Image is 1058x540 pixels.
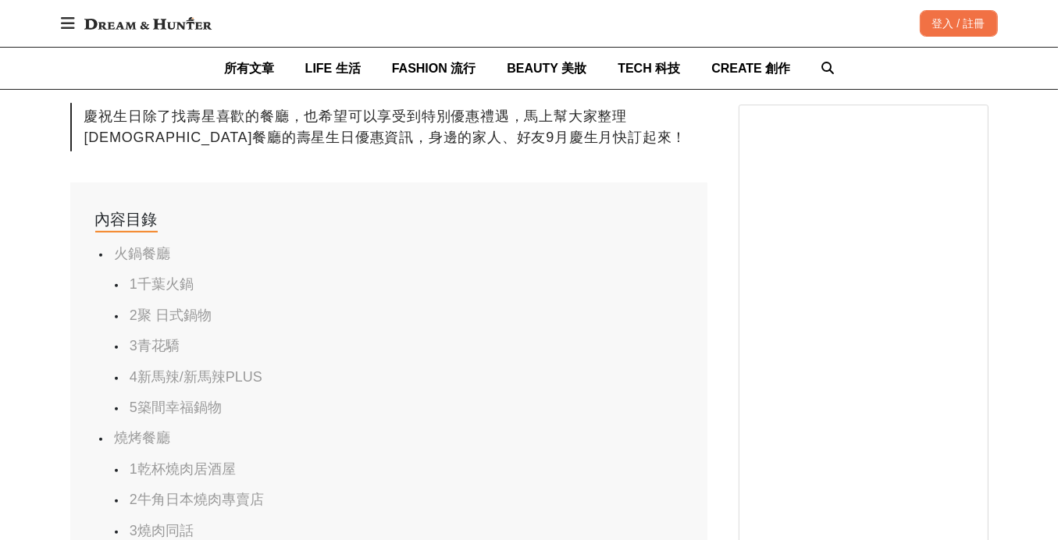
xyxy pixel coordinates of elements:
a: 2聚 日式鍋物 [130,307,212,323]
span: 所有文章 [224,62,274,75]
a: 1千葉火鍋 [130,276,194,292]
span: CREATE 創作 [711,62,790,75]
a: CREATE 創作 [711,48,790,89]
a: FASHION 流行 [392,48,476,89]
a: 5築間幸福鍋物 [130,400,222,415]
a: 1乾杯燒肉居酒屋 [130,461,236,477]
a: 火鍋餐廳 [114,246,170,261]
div: 登入 / 註冊 [920,10,998,37]
div: 內容目錄 [95,208,158,233]
a: LIFE 生活 [305,48,361,89]
span: TECH 科技 [618,62,680,75]
a: 3青花驕 [130,338,180,353]
a: BEAUTY 美妝 [507,48,586,89]
a: 所有文章 [224,48,274,89]
img: Dream & Hunter [77,9,219,37]
a: 2牛角日本燒肉專賣店 [130,492,264,507]
span: BEAUTY 美妝 [507,62,586,75]
a: 4新馬辣/新馬辣PLUS [130,369,262,385]
span: FASHION 流行 [392,62,476,75]
a: TECH 科技 [618,48,680,89]
a: 燒烤餐廳 [114,430,170,446]
span: LIFE 生活 [305,62,361,75]
div: 慶祝生日除了找壽星喜歡的餐廳，也希望可以享受到特別優惠禮遇，馬上幫大家整理[DEMOGRAPHIC_DATA]餐廳的壽星生日優惠資訊，身邊的家人、好友9月慶生月快訂起來！ [70,103,707,151]
a: 3燒肉同話 [130,523,194,538]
